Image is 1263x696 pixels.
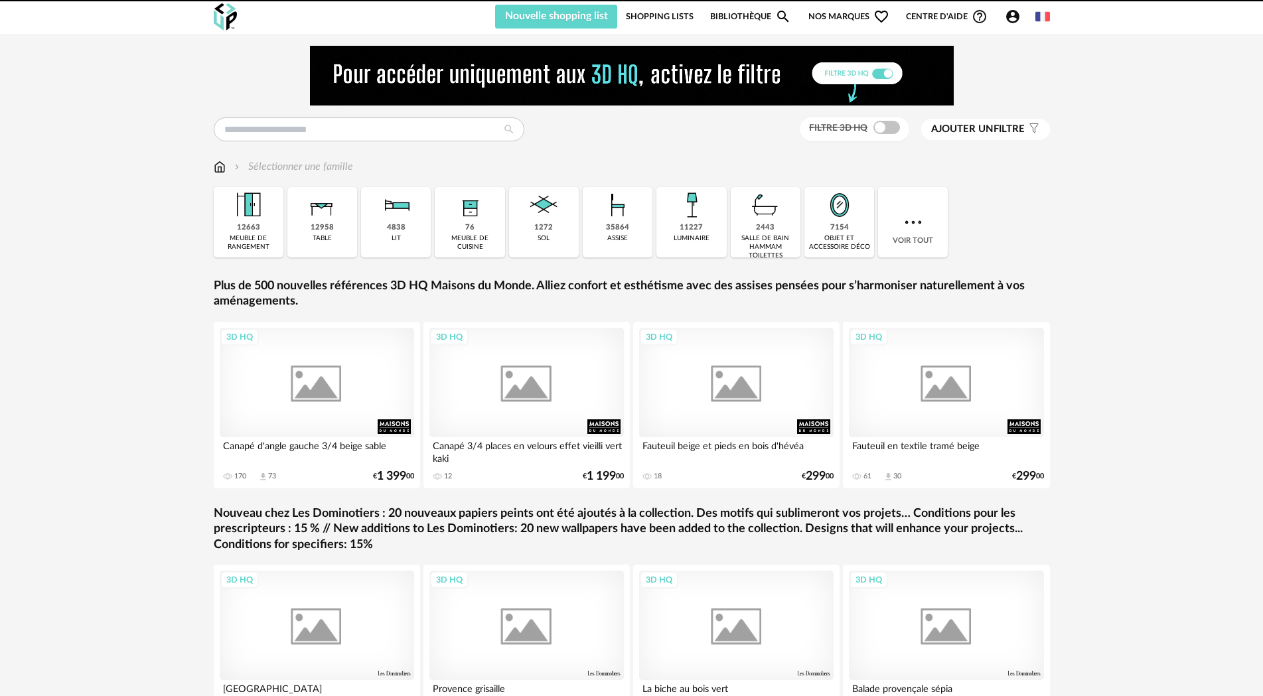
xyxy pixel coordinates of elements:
img: Miroir.png [822,187,857,223]
img: svg+xml;base64,PHN2ZyB3aWR0aD0iMTYiIGhlaWdodD0iMTYiIHZpZXdCb3g9IjAgMCAxNiAxNiIgZmlsbD0ibm9uZSIgeG... [232,159,242,174]
span: 299 [1016,472,1036,481]
div: 3D HQ [640,571,678,589]
div: 73 [268,472,276,481]
div: Fauteuil beige et pieds en bois d'hévéa [639,437,834,464]
div: 12 [444,472,452,481]
span: Nos marques [808,5,889,29]
img: svg+xml;base64,PHN2ZyB3aWR0aD0iMTYiIGhlaWdodD0iMTciIHZpZXdCb3g9IjAgMCAxNiAxNyIgZmlsbD0ibm9uZSIgeG... [214,159,226,174]
div: 3D HQ [220,571,259,589]
div: sol [538,234,550,243]
div: salle de bain hammam toilettes [735,234,796,260]
img: Table.png [304,187,340,223]
div: € 00 [802,472,834,481]
div: Canapé 3/4 places en velours effet vieilli vert kaki [429,437,625,464]
img: Meuble%20de%20rangement.png [230,187,266,223]
img: Literie.png [378,187,414,223]
div: 1272 [534,223,553,233]
span: filtre [931,123,1025,136]
span: Account Circle icon [1005,9,1027,25]
div: 18 [654,472,662,481]
div: 3D HQ [430,571,469,589]
span: Magnify icon [775,9,791,25]
div: meuble de rangement [218,234,279,251]
div: 7154 [830,223,849,233]
div: € 00 [1012,472,1044,481]
div: 35864 [606,223,629,233]
div: 11227 [680,223,703,233]
img: NEW%20NEW%20HQ%20NEW_V1.gif [310,46,954,105]
a: 3D HQ Canapé 3/4 places en velours effet vieilli vert kaki 12 €1 19900 [423,322,631,488]
div: 12663 [237,223,260,233]
div: € 00 [373,472,414,481]
span: Nouvelle shopping list [505,11,608,21]
span: Help Circle Outline icon [972,9,988,25]
div: 61 [863,472,871,481]
div: 3D HQ [220,328,259,346]
div: 76 [465,223,475,233]
img: more.7b13dc1.svg [901,210,925,234]
span: 1 399 [377,472,406,481]
div: 3D HQ [640,328,678,346]
div: € 00 [583,472,624,481]
a: Nouveau chez Les Dominotiers : 20 nouveaux papiers peints ont été ajoutés à la collection. Des mo... [214,506,1050,553]
span: Ajouter un [931,124,994,134]
img: fr [1035,9,1050,24]
div: 3D HQ [850,571,888,589]
a: 3D HQ Fauteuil en textile tramé beige 61 Download icon 30 €29900 [843,322,1050,488]
span: Heart Outline icon [873,9,889,25]
div: objet et accessoire déco [808,234,870,251]
div: 2443 [756,223,775,233]
a: Plus de 500 nouvelles références 3D HQ Maisons du Monde. Alliez confort et esthétisme avec des as... [214,279,1050,310]
div: 170 [234,472,246,481]
div: lit [392,234,401,243]
span: Centre d'aideHelp Circle Outline icon [906,9,988,25]
button: Ajouter unfiltre Filter icon [921,119,1050,140]
span: Download icon [883,472,893,482]
button: Nouvelle shopping list [495,5,618,29]
div: 3D HQ [850,328,888,346]
span: Download icon [258,472,268,482]
div: Fauteuil en textile tramé beige [849,437,1044,464]
span: Account Circle icon [1005,9,1021,25]
div: 12958 [311,223,334,233]
div: Voir tout [878,187,948,257]
img: Assise.png [600,187,636,223]
span: Filtre 3D HQ [809,123,867,133]
span: Filter icon [1025,123,1040,136]
div: luminaire [674,234,709,243]
img: Salle%20de%20bain.png [747,187,783,223]
a: Shopping Lists [626,5,694,29]
div: assise [607,234,628,243]
div: meuble de cuisine [439,234,500,251]
img: OXP [214,3,237,31]
a: 3D HQ Fauteuil beige et pieds en bois d'hévéa 18 €29900 [633,322,840,488]
span: 1 199 [587,472,616,481]
span: 299 [806,472,826,481]
div: Canapé d'angle gauche 3/4 beige sable [220,437,415,464]
img: Rangement.png [452,187,488,223]
a: BibliothèqueMagnify icon [710,5,791,29]
img: Luminaire.png [674,187,709,223]
img: Sol.png [526,187,561,223]
div: 30 [893,472,901,481]
div: 4838 [387,223,406,233]
div: 3D HQ [430,328,469,346]
a: 3D HQ Canapé d'angle gauche 3/4 beige sable 170 Download icon 73 €1 39900 [214,322,421,488]
div: table [313,234,332,243]
div: Sélectionner une famille [232,159,353,174]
